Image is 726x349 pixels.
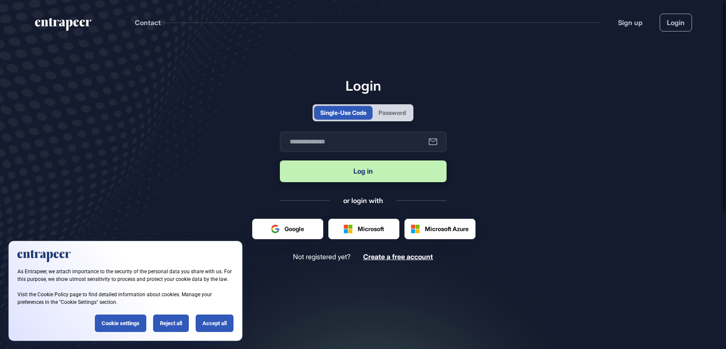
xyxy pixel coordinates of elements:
span: Not registered yet? [293,253,350,261]
a: Sign up [618,17,643,28]
div: or login with [343,196,383,205]
a: Login [660,14,692,31]
a: Create a free account [363,253,433,261]
h1: Login [280,77,447,94]
button: Contact [135,17,161,28]
div: Password [379,108,406,117]
a: entrapeer-logo [34,18,92,34]
button: Log in [280,160,447,182]
div: Single-Use Code [320,108,367,117]
span: Create a free account [363,252,433,261]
